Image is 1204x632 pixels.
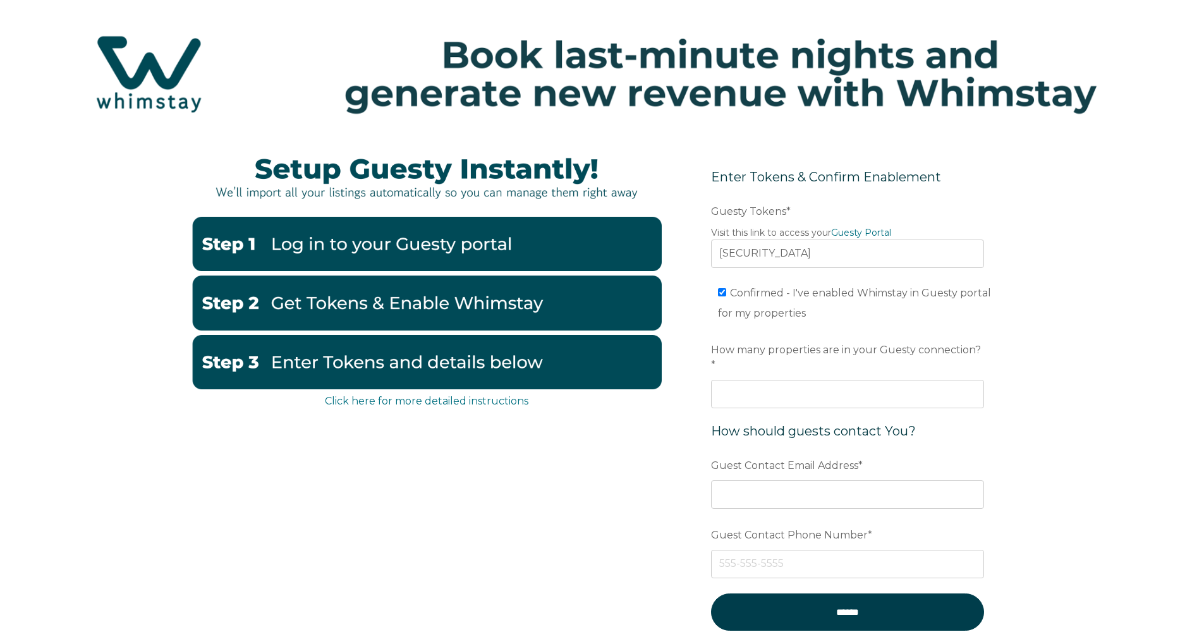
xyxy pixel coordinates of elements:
span: Guest Contact Phone Number [711,525,868,545]
a: Guesty Portal [831,227,891,238]
span: Guesty Tokens [711,202,786,221]
a: Click here for more detailed instructions [325,395,528,407]
img: GuestyTokensandenable [192,276,662,330]
span: Enter Tokens & Confirm Enablement [711,169,941,185]
span: How many properties are in your Guesty connection? [711,340,981,360]
img: Guestystep1-2 [192,217,662,271]
input: Example: eyJhbGciOiJIUzI1NiIsInR5cCI6IkpXVCJ9.eyJ0b2tlbklkIjoiNjQ2NjA0ODdiNWE1Njg1NzkyMGNjYThkIiw... [711,240,984,267]
span: How should guests contact You? [711,423,916,439]
span: Confirmed - I've enabled Whimstay in Guesty portal for my properties [718,287,991,319]
input: 555-555-5555 [711,550,984,578]
input: Confirmed - I've enabled Whimstay in Guesty portal for my properties [718,288,726,296]
legend: Visit this link to access your [711,226,984,240]
img: Hubspot header for SSOB (4) [13,11,1191,137]
img: instantlyguesty [192,141,662,212]
span: Guest Contact Email Address [711,456,858,475]
img: EnterbelowGuesty [192,335,662,389]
